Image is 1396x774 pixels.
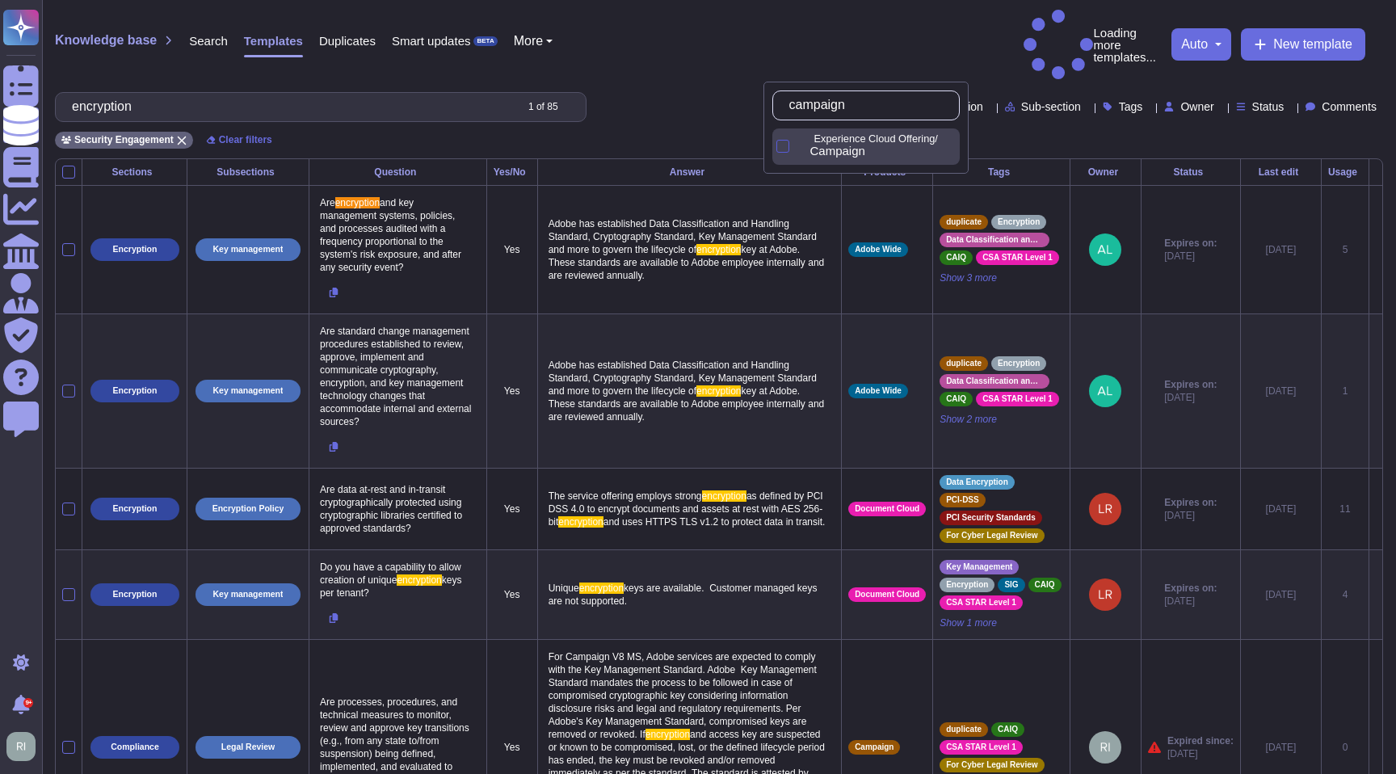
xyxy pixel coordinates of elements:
[1077,167,1134,177] div: Owner
[998,726,1018,734] span: CAIQ
[946,395,966,403] span: CAIQ
[946,743,1016,751] span: CSA STAR Level 1
[1164,582,1217,595] span: Expires on:
[55,34,157,47] span: Knowledge base
[1035,581,1055,589] span: CAIQ
[797,137,804,156] div: Campaign
[702,490,746,502] span: encryption
[1241,28,1365,61] button: New template
[3,729,47,764] button: user
[946,254,966,262] span: CAIQ
[1181,38,1208,51] span: auto
[558,516,603,528] span: encryption
[810,144,953,158] div: Campaign
[1089,493,1121,525] img: user
[1328,243,1362,256] div: 5
[946,761,1037,769] span: For Cyber Legal Review
[1180,101,1213,112] span: Owner
[89,167,180,177] div: Sections
[1167,734,1234,747] span: Expired since:
[810,144,865,158] span: Campaign
[696,244,741,255] span: encryption
[549,490,826,528] span: as defined by PCI DSS 4.0 to encrypt documents and assets at rest with AES 256-bit
[946,360,982,368] span: duplicate
[320,197,335,208] span: Are
[940,271,1063,284] span: Show 3 more
[23,698,33,708] div: 9+
[194,167,302,177] div: Subsections
[64,93,514,121] input: Search by keywords
[514,35,543,48] span: More
[319,35,376,47] span: Duplicates
[1089,233,1121,266] img: user
[940,616,1063,629] span: Show 1 more
[940,167,1063,177] div: Tags
[1164,595,1217,608] span: [DATE]
[1164,391,1217,404] span: [DATE]
[603,516,826,528] span: and uses HTTPS TLS v1.2 to protect data in transit.
[549,583,579,594] span: Unique
[1266,589,1297,600] span: [DATE]
[514,35,553,48] button: More
[1164,496,1217,509] span: Expires on:
[74,135,174,145] span: Security Engagement
[1322,101,1377,112] span: Comments
[998,218,1040,226] span: Encryption
[1266,503,1297,515] span: [DATE]
[579,583,624,594] span: encryption
[946,218,982,226] span: duplicate
[855,387,902,395] span: Adobe Wide
[111,742,159,751] p: Compliance
[316,167,480,177] div: Question
[982,395,1053,403] span: CSA STAR Level 1
[848,167,926,177] div: Products
[1328,167,1362,177] div: Usage
[494,385,531,398] p: Yes
[1119,101,1143,112] span: Tags
[855,743,894,751] span: Campaign
[494,741,531,754] p: Yes
[1167,747,1234,760] span: [DATE]
[549,651,820,740] span: For Campaign V8 MS, Adobe services are expected to comply with the Key Management Standard. Adobe...
[1164,509,1217,522] span: [DATE]
[473,36,497,46] div: BETA
[1266,742,1297,753] span: [DATE]
[855,505,919,513] span: Document Cloud
[1148,167,1234,177] div: Status
[1004,581,1018,589] span: SIG
[1328,385,1362,398] div: 1
[320,574,465,599] span: keys per tenant?
[1328,503,1362,515] div: 11
[528,102,558,111] div: 1 of 85
[549,244,827,281] span: key at Adobe. These standards are available to Adobe employee internally and are reviewed annually.
[213,245,284,254] p: Key management
[946,581,988,589] span: Encryption
[244,35,303,47] span: Templates
[1089,731,1121,763] img: user
[1266,385,1297,397] span: [DATE]
[494,243,531,256] p: Yes
[113,504,158,513] p: Encryption
[392,35,471,47] span: Smart updates
[696,385,741,397] span: encryption
[946,514,1036,522] span: PCI Security Standards
[320,562,464,586] span: Do you have a capability to allow creation of unique
[1164,378,1217,391] span: Expires on:
[1181,38,1221,51] button: auto
[781,91,959,120] input: Search by keywords
[1164,250,1217,263] span: [DATE]
[855,246,902,254] span: Adobe Wide
[397,574,441,586] span: encryption
[1273,38,1352,51] span: New template
[221,742,275,751] p: Legal Review
[946,236,1043,244] span: Data Classification and Handling Standard
[1252,101,1285,112] span: Status
[946,478,1008,486] span: Data Encryption
[814,134,953,145] p: Experience Cloud Offering/
[320,197,464,273] span: and key management systems, policies, and processes audited with a frequency proportional to the ...
[946,726,982,734] span: duplicate
[494,503,531,515] p: Yes
[1247,167,1314,177] div: Last edit
[6,732,36,761] img: user
[998,360,1040,368] span: Encryption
